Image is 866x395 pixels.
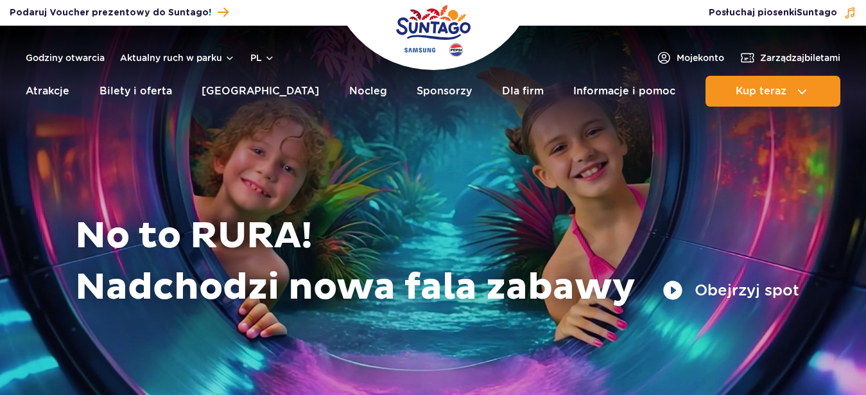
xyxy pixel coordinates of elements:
a: Mojekonto [656,50,724,66]
a: [GEOGRAPHIC_DATA] [202,76,319,107]
span: Podaruj Voucher prezentowy do Suntago! [10,6,211,19]
button: Kup teraz [706,76,840,107]
button: pl [250,51,275,64]
button: Obejrzyj spot [662,280,799,301]
a: Informacje i pomoc [573,76,675,107]
a: Godziny otwarcia [26,51,105,64]
a: Atrakcje [26,76,69,107]
span: Kup teraz [736,85,786,97]
a: Sponsorzy [417,76,472,107]
span: Moje konto [677,51,724,64]
span: Suntago [797,8,837,17]
button: Aktualny ruch w parku [120,53,235,63]
a: Podaruj Voucher prezentowy do Suntago! [10,4,229,21]
h1: No to RURA! Nadchodzi nowa fala zabawy [75,211,799,313]
a: Zarządzajbiletami [740,50,840,66]
a: Bilety i oferta [100,76,172,107]
button: Posłuchaj piosenkiSuntago [709,6,856,19]
a: Dla firm [502,76,544,107]
span: Posłuchaj piosenki [709,6,837,19]
span: Zarządzaj biletami [760,51,840,64]
a: Nocleg [349,76,387,107]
